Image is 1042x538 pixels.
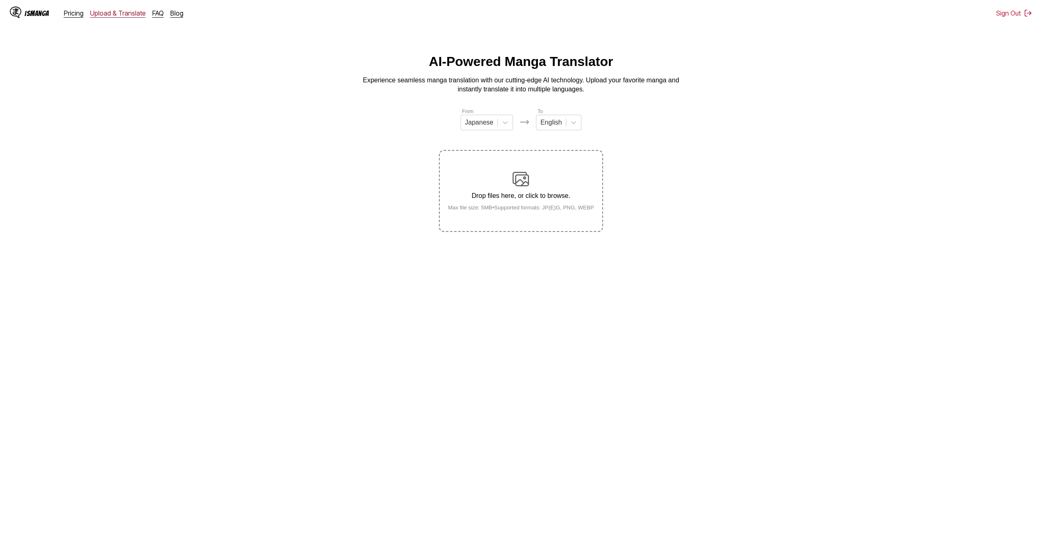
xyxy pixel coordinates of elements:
label: From [462,109,474,114]
div: IsManga [25,9,49,17]
a: Blog [170,9,183,17]
a: IsManga LogoIsManga [10,7,64,20]
p: Drop files here, or click to browse. [441,192,601,200]
a: Upload & Translate [90,9,146,17]
label: To [538,109,543,114]
button: Sign Out [996,9,1032,17]
img: Sign out [1024,9,1032,17]
h1: AI-Powered Manga Translator [429,54,613,69]
p: Experience seamless manga translation with our cutting-edge AI technology. Upload your favorite m... [357,76,685,94]
img: IsManga Logo [10,7,21,18]
small: Max file size: 5MB • Supported formats: JP(E)G, PNG, WEBP [441,204,601,211]
a: FAQ [152,9,164,17]
img: Languages icon [520,117,529,127]
a: Pricing [64,9,84,17]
